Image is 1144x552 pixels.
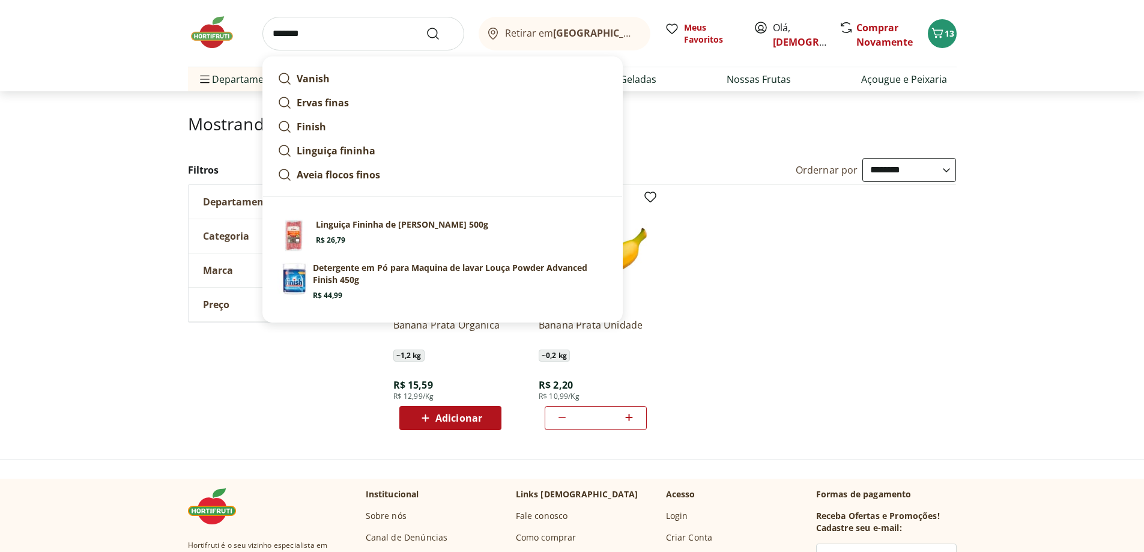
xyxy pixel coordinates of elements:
p: Acesso [666,488,695,500]
a: Aveia flocos finos [273,163,613,187]
a: Linguiça fininha [273,139,613,163]
h1: Mostrando resultados para: [188,114,957,133]
a: Açougue e Peixaria [861,72,947,86]
span: R$ 15,59 [393,378,433,392]
strong: Linguiça fininha [297,144,375,157]
a: PrincipalDetergente em Pó para Maquina de lavar Louça Powder Advanced Finish 450gR$ 44,99 [273,257,613,305]
span: Olá, [773,20,826,49]
span: 13 [945,28,954,39]
h2: Filtros [188,158,369,182]
span: Categoria [203,230,249,242]
span: ~ 1,2 kg [393,350,425,362]
span: R$ 2,20 [539,378,573,392]
a: Login [666,510,688,522]
a: Banana Prata Orgânica [393,318,507,345]
p: Links [DEMOGRAPHIC_DATA] [516,488,638,500]
a: PrincipalLinguiça Fininha de [PERSON_NAME] 500gR$ 26,79 [273,214,613,257]
p: Linguiça Fininha de [PERSON_NAME] 500g [316,219,488,231]
button: Adicionar [399,406,501,430]
strong: Vanish [297,72,330,85]
a: Vanish [273,67,613,91]
input: search [262,17,464,50]
a: Banana Prata Unidade [539,318,653,345]
span: R$ 44,99 [313,291,342,300]
a: Criar Conta [666,532,713,544]
b: [GEOGRAPHIC_DATA]/[GEOGRAPHIC_DATA] [553,26,755,40]
label: Ordernar por [796,163,858,177]
img: Principal [277,219,311,252]
strong: Aveia flocos finos [297,168,380,181]
span: Retirar em [505,28,638,38]
strong: Finish [297,120,326,133]
img: Principal [277,262,311,296]
span: Departamentos [198,65,284,94]
button: Departamento [189,185,369,219]
button: Preço [189,288,369,321]
a: Fale conosco [516,510,568,522]
p: Detergente em Pó para Maquina de lavar Louça Powder Advanced Finish 450g [313,262,608,286]
a: Nossas Frutas [727,72,791,86]
p: Formas de pagamento [816,488,957,500]
a: Ervas finas [273,91,613,115]
button: Retirar em[GEOGRAPHIC_DATA]/[GEOGRAPHIC_DATA] [479,17,650,50]
span: R$ 12,99/Kg [393,392,434,401]
button: Categoria [189,219,369,253]
span: Meus Favoritos [684,22,739,46]
img: Hortifruti [188,488,248,524]
a: Canal de Denúncias [366,532,448,544]
strong: Ervas finas [297,96,349,109]
span: ~ 0,2 kg [539,350,570,362]
span: R$ 10,99/Kg [539,392,580,401]
h3: Cadastre seu e-mail: [816,522,902,534]
a: Comprar Novamente [856,21,913,49]
a: Finish [273,115,613,139]
button: Submit Search [426,26,455,41]
button: Marca [189,253,369,287]
span: Adicionar [435,413,482,423]
button: Menu [198,65,212,94]
a: [DEMOGRAPHIC_DATA] [773,35,881,49]
span: Departamento [203,196,274,208]
a: Meus Favoritos [665,22,739,46]
p: Institucional [366,488,419,500]
span: R$ 26,79 [316,235,345,245]
img: Hortifruti [188,14,248,50]
span: Preço [203,299,229,311]
h3: Receba Ofertas e Promoções! [816,510,940,522]
button: Carrinho [928,19,957,48]
span: Marca [203,264,233,276]
a: Como comprar [516,532,577,544]
a: Sobre nós [366,510,407,522]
